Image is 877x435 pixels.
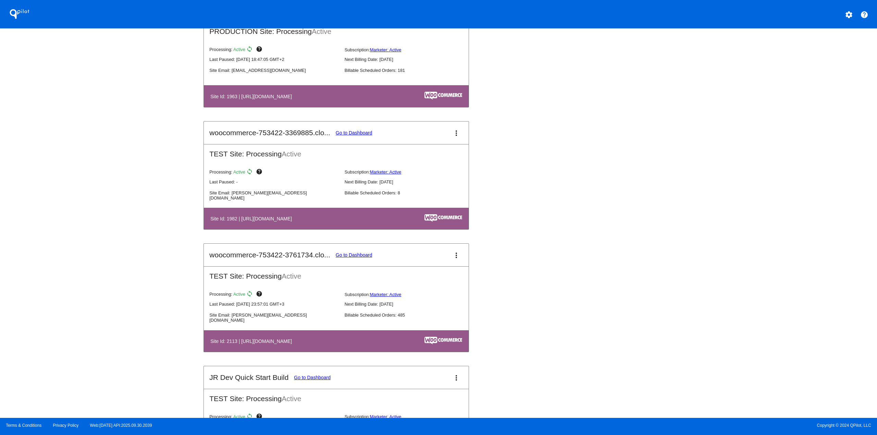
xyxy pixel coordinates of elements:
[53,423,79,428] a: Privacy Policy
[345,179,474,184] p: Next Billing Date: [DATE]
[204,144,469,158] h2: TEST Site: Processing
[336,252,372,258] a: Go to Dashboard
[424,337,462,344] img: c53aa0e5-ae75-48aa-9bee-956650975ee5
[256,413,264,421] mat-icon: help
[209,291,339,299] p: Processing:
[860,11,868,19] mat-icon: help
[370,292,402,297] a: Marketer: Active
[246,46,255,54] mat-icon: sync
[209,190,339,201] p: Site Email: [PERSON_NAME][EMAIL_ADDRESS][DOMAIN_NAME]
[312,27,331,35] span: Active
[452,251,460,259] mat-icon: more_vert
[209,312,339,323] p: Site Email: [PERSON_NAME][EMAIL_ADDRESS][DOMAIN_NAME]
[345,302,474,307] p: Next Billing Date: [DATE]
[282,395,301,402] span: Active
[204,267,469,280] h2: TEST Site: Processing
[210,338,295,344] h4: Site Id: 2113 | [URL][DOMAIN_NAME]
[345,57,474,62] p: Next Billing Date: [DATE]
[452,374,460,382] mat-icon: more_vert
[294,375,331,380] a: Go to Dashboard
[345,292,474,297] p: Subscription:
[204,22,469,36] h2: PRODUCTION Site: Processing
[209,168,339,177] p: Processing:
[209,57,339,62] p: Last Paused: [DATE] 18:47:05 GMT+2
[256,46,264,54] mat-icon: help
[209,129,330,137] h2: woocommerce-753422-3369885.clo...
[233,292,245,297] span: Active
[209,302,339,307] p: Last Paused: [DATE] 23:57:01 GMT+3
[444,423,871,428] span: Copyright © 2024 QPilot, LLC
[246,413,255,421] mat-icon: sync
[345,47,474,52] p: Subscription:
[345,190,474,195] p: Billable Scheduled Orders: 8
[345,312,474,318] p: Billable Scheduled Orders: 485
[256,291,264,299] mat-icon: help
[345,414,474,419] p: Subscription:
[90,423,152,428] a: Web:[DATE] API:2025.09.30.2039
[246,168,255,177] mat-icon: sync
[282,150,301,158] span: Active
[336,130,372,136] a: Go to Dashboard
[233,414,245,419] span: Active
[210,216,295,221] h4: Site Id: 1982 | [URL][DOMAIN_NAME]
[256,168,264,177] mat-icon: help
[424,214,462,222] img: c53aa0e5-ae75-48aa-9bee-956650975ee5
[6,7,33,21] h1: QPilot
[370,169,402,175] a: Marketer: Active
[210,94,295,99] h4: Site Id: 1963 | [URL][DOMAIN_NAME]
[282,272,301,280] span: Active
[345,169,474,175] p: Subscription:
[233,169,245,175] span: Active
[345,68,474,73] p: Billable Scheduled Orders: 181
[209,413,339,421] p: Processing:
[209,68,339,73] p: Site Email: [EMAIL_ADDRESS][DOMAIN_NAME]
[6,423,41,428] a: Terms & Conditions
[204,389,469,403] h2: TEST Site: Processing
[845,11,853,19] mat-icon: settings
[233,47,245,52] span: Active
[452,129,460,137] mat-icon: more_vert
[370,414,402,419] a: Marketer: Active
[209,46,339,54] p: Processing:
[209,179,339,184] p: Last Paused: -
[209,373,288,382] h2: JR Dev Quick Start Build
[370,47,402,52] a: Marketer: Active
[424,92,462,99] img: c53aa0e5-ae75-48aa-9bee-956650975ee5
[246,291,255,299] mat-icon: sync
[209,251,330,259] h2: woocommerce-753422-3761734.clo...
